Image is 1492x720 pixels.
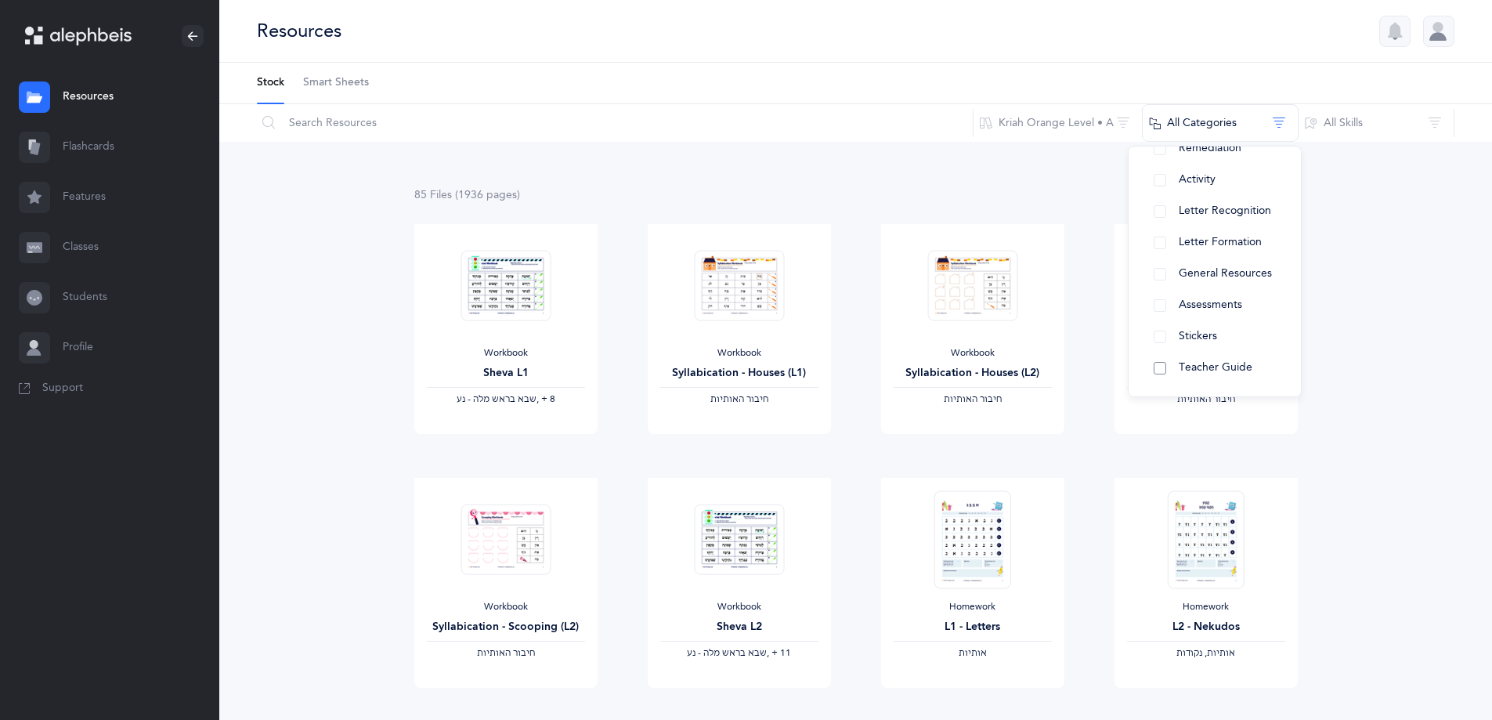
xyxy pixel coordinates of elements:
[1298,104,1454,142] button: All Skills
[427,393,585,406] div: ‪, + 8‬
[461,250,551,321] img: Sheva-Workbook-Orange-A-L1_EN_thumbnail_1754034062.png
[1141,259,1288,290] button: General Resources
[1179,298,1242,311] span: Assessments
[1179,173,1216,186] span: Activity
[427,619,585,635] div: Syllabication - Scooping (L2)
[512,189,517,201] span: s
[42,381,83,396] span: Support
[660,619,818,635] div: Sheva L2
[1177,393,1235,404] span: ‫חיבור האותיות‬
[1127,347,1285,360] div: Workbook
[1142,104,1299,142] button: All Categories
[694,250,784,321] img: Syllabication-Workbook-Level-1-EN_Orange_Houses_thumbnail_1741114714.png
[927,250,1017,321] img: Syllabication-Workbook-Level-2-Houses-EN_thumbnail_1741114840.png
[1179,361,1252,374] span: Teacher Guide
[1141,353,1288,384] button: Teacher Guide
[457,393,536,404] span: ‫שבא בראש מלה - נע‬
[447,189,452,201] span: s
[1141,290,1288,321] button: Assessments
[687,647,767,658] span: ‫שבא בראש מלה - נע‬
[1141,165,1288,196] button: Activity
[1127,601,1285,613] div: Homework
[1179,267,1272,280] span: General Resources
[660,347,818,360] div: Workbook
[1141,133,1288,165] button: Remediation
[1179,330,1217,342] span: Stickers
[1414,642,1473,701] iframe: Drift Widget Chat Controller
[660,365,818,382] div: Syllabication - Houses (L1)
[894,619,1052,635] div: L1 - Letters
[1141,321,1288,353] button: Stickers
[934,490,1010,588] img: Homework_L1_Letters_O_Orange_EN_thumbnail_1731215263.png
[1179,142,1241,154] span: Remediation
[427,365,585,382] div: Sheva L1
[894,365,1052,382] div: Syllabication - Houses (L2)
[477,647,535,658] span: ‫חיבור האותיות‬
[414,189,452,201] span: 85 File
[1167,490,1244,588] img: Homework_L2_Nekudos_O_EN_thumbnail_1739258670.png
[1127,619,1285,635] div: L2 - Nekudos
[256,104,974,142] input: Search Resources
[694,504,784,575] img: Sheva-Workbook-Orange-A-L2_EN_thumbnail_1754034118.png
[1127,365,1285,382] div: Syllabication - Scooping (L1)
[257,18,341,44] div: Resources
[1141,196,1288,227] button: Letter Recognition
[710,393,768,404] span: ‫חיבור האותיות‬
[973,104,1143,142] button: Kriah Orange Level • A
[660,601,818,613] div: Workbook
[427,347,585,360] div: Workbook
[455,189,520,201] span: (1936 page )
[944,393,1002,404] span: ‫חיבור האותיות‬
[461,504,551,575] img: Syllabication-Workbook-Level-2-Scooping-EN_thumbnail_1724263547.png
[1179,236,1262,248] span: Letter Formation
[427,601,585,613] div: Workbook
[894,347,1052,360] div: Workbook
[959,647,987,658] span: ‫אותיות‬
[1179,204,1271,217] span: Letter Recognition
[1141,227,1288,259] button: Letter Formation
[1176,647,1235,658] span: ‫אותיות, נקודות‬
[660,647,818,660] div: ‪, + 11‬
[894,601,1052,613] div: Homework
[303,75,369,91] span: Smart Sheets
